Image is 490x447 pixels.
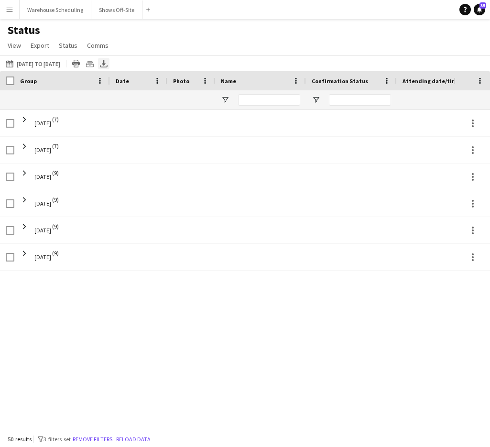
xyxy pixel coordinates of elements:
[87,41,109,50] span: Comms
[34,164,51,190] span: [DATE]
[403,77,460,85] span: Attending date/time
[8,41,21,50] span: View
[34,244,51,271] span: [DATE]
[70,58,82,69] app-action-btn: Print
[52,190,59,209] span: (9)
[474,4,485,15] a: 35
[329,94,391,106] input: Confirmation Status Filter Input
[83,39,112,52] a: Comms
[59,41,77,50] span: Status
[173,77,189,85] span: Photo
[20,77,37,85] span: Group
[98,58,109,69] app-action-btn: Export XLSX
[34,217,51,244] span: [DATE]
[34,137,51,164] span: [DATE]
[221,77,236,85] span: Name
[114,434,152,445] button: Reload data
[84,58,96,69] app-action-btn: Crew files as ZIP
[4,58,62,69] button: [DATE] to [DATE]
[116,77,129,85] span: Date
[20,0,91,19] button: Warehouse Scheduling
[52,137,59,155] span: (7)
[34,190,51,217] span: [DATE]
[71,434,114,445] button: Remove filters
[44,436,71,443] span: 3 filters set
[238,94,300,106] input: Name Filter Input
[4,39,25,52] a: View
[27,39,53,52] a: Export
[312,77,368,85] span: Confirmation Status
[91,0,142,19] button: Shows Off-Site
[52,110,59,129] span: (7)
[31,41,49,50] span: Export
[52,244,59,262] span: (9)
[479,2,486,9] span: 35
[34,110,51,137] span: [DATE]
[221,96,229,104] button: Open Filter Menu
[52,164,59,182] span: (9)
[312,96,320,104] button: Open Filter Menu
[55,39,81,52] a: Status
[52,217,59,236] span: (9)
